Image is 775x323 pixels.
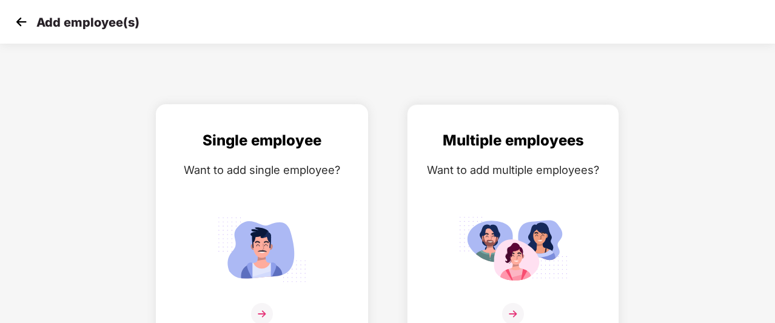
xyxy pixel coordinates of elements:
img: svg+xml;base64,PHN2ZyB4bWxucz0iaHR0cDovL3d3dy53My5vcmcvMjAwMC9zdmciIGlkPSJNdWx0aXBsZV9lbXBsb3llZS... [458,211,568,287]
img: svg+xml;base64,PHN2ZyB4bWxucz0iaHR0cDovL3d3dy53My5vcmcvMjAwMC9zdmciIGlkPSJTaW5nbGVfZW1wbG95ZWUiIH... [207,211,317,287]
img: svg+xml;base64,PHN2ZyB4bWxucz0iaHR0cDovL3d3dy53My5vcmcvMjAwMC9zdmciIHdpZHRoPSIzMCIgaGVpZ2h0PSIzMC... [12,13,30,31]
div: Want to add multiple employees? [420,161,606,179]
div: Want to add single employee? [169,161,355,179]
div: Multiple employees [420,129,606,152]
p: Add employee(s) [36,15,139,30]
div: Single employee [169,129,355,152]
